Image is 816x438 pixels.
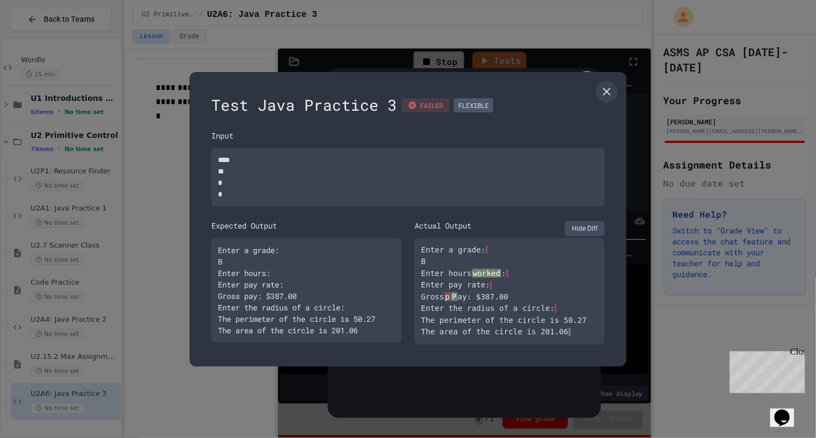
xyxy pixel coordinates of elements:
[444,292,451,301] span: p
[211,130,605,141] div: Input
[421,292,554,313] span: ay: $387.00 Enter the radius of a circle:
[770,394,805,427] iframe: chat widget
[421,292,444,301] span: Gross
[501,269,506,278] span: :
[401,98,450,112] div: FAILED
[421,257,472,278] span: B Enter hours
[211,94,605,117] div: Test Java Practice 3
[451,292,458,301] span: P
[211,220,401,231] div: Expected Output
[421,316,587,337] span: The perimeter of the circle is 50.27 The area of the circle is 201.06
[4,4,75,69] div: Chat with us now!Close
[421,281,490,290] span: Enter pay rate:
[725,347,805,393] iframe: chat widget
[472,269,502,278] span: worked
[454,98,493,112] div: FLEXIBLE
[565,221,605,236] button: Hide Diff
[421,245,486,254] span: Enter a grade:
[415,220,471,231] div: Actual Output
[211,238,401,343] div: Enter a grade: B Enter hours: Enter pay rate: Gross pay: $387.00 Enter the radius of a circle: Th...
